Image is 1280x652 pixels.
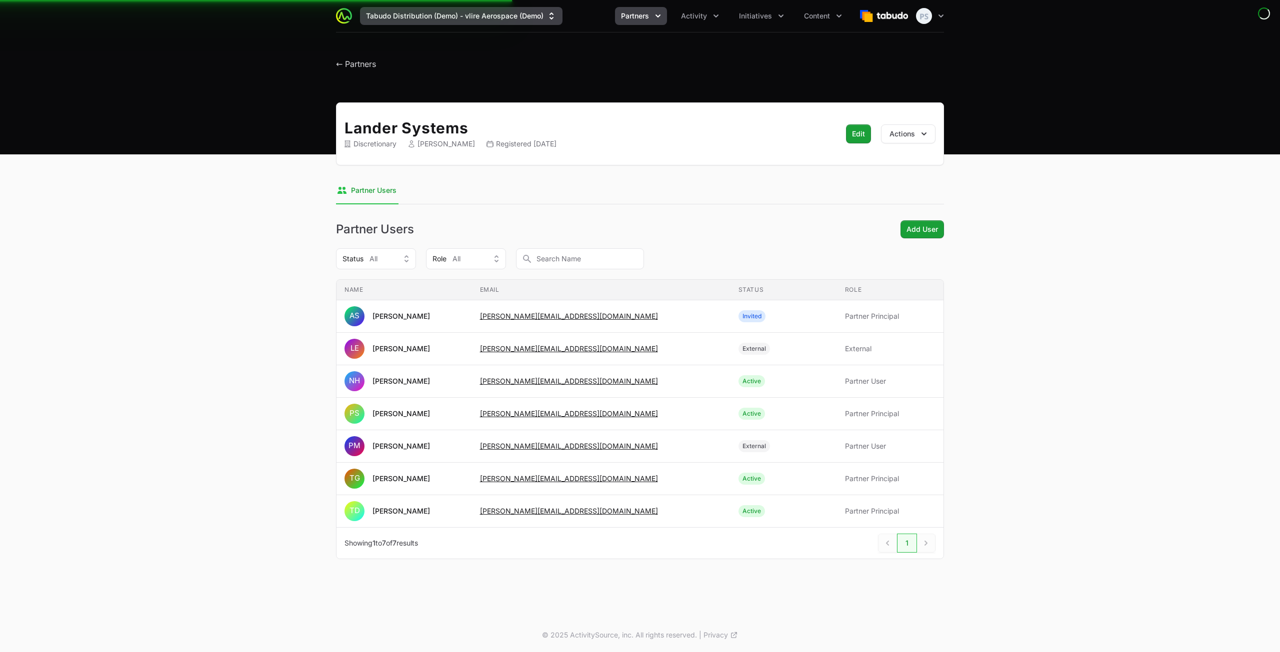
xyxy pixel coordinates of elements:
div: Partners menu [615,7,667,25]
nav: Tabs [336,177,944,204]
div: [PERSON_NAME] [372,344,430,354]
button: Initiatives [733,7,790,25]
button: Content [798,7,848,25]
span: Partner Principal [845,409,935,419]
button: Add User [900,220,944,238]
a: [PERSON_NAME][EMAIL_ADDRESS][DOMAIN_NAME] [480,442,658,450]
span: Status [342,254,363,264]
button: Edit [846,124,871,143]
span: Partner Principal [845,474,935,484]
svg: Peter Montgomery [344,436,364,456]
a: 1 [897,534,917,553]
span: All [452,254,460,264]
span: Initiatives [739,11,772,21]
div: [PERSON_NAME] [372,409,430,419]
img: Peter Spillane [916,8,932,24]
h1: Partner Users [336,223,414,235]
a: ← Partners [336,59,376,69]
text: PS [349,408,359,418]
svg: Lauren Epsom [344,339,364,359]
div: [PERSON_NAME] [372,474,430,484]
button: Actions [881,124,935,143]
span: Role [432,254,446,264]
a: [PERSON_NAME][EMAIL_ADDRESS][DOMAIN_NAME] [480,344,658,353]
div: Activity menu [675,7,725,25]
h2: Lander Systems [344,119,828,137]
button: Tabudo Distribution (Demo) - vlire Aerospace (Demo) [360,7,562,25]
div: [PERSON_NAME] [372,376,430,386]
span: Partner Principal [845,506,935,516]
div: Supplier switch menu [360,7,562,25]
text: TD [349,506,360,515]
svg: Nathaniel Hornblower [344,371,364,391]
svg: Timothy Demo [344,501,364,521]
th: Name [336,280,472,300]
button: Partners [615,7,667,25]
div: Main navigation [352,7,848,25]
div: [PERSON_NAME] [408,139,475,149]
a: [PERSON_NAME][EMAIL_ADDRESS][DOMAIN_NAME] [480,409,658,418]
div: Discretionary [344,139,396,149]
th: Email [472,280,730,300]
th: Status [730,280,837,300]
span: External [845,344,935,354]
a: [PERSON_NAME][EMAIL_ADDRESS][DOMAIN_NAME] [480,507,658,515]
text: PM [348,441,360,450]
a: [PERSON_NAME][EMAIL_ADDRESS][DOMAIN_NAME] [480,474,658,483]
p: © 2025 ActivitySource, inc. All rights reserved. [542,630,697,640]
a: Privacy [703,630,738,640]
span: All [369,254,377,264]
span: Partner Principal [845,311,935,321]
span: Partner Users [351,185,396,195]
span: Partners [621,11,649,21]
p: Showing to of results [344,538,418,548]
svg: Anthony Sexton [344,306,364,326]
a: [PERSON_NAME][EMAIL_ADDRESS][DOMAIN_NAME] [480,377,658,385]
text: TG [349,473,360,483]
div: [PERSON_NAME] [372,441,430,451]
span: Partner User [845,376,935,386]
a: Partner Users [336,177,398,204]
svg: Peter Spillane [344,404,364,424]
div: [PERSON_NAME] [372,506,430,516]
span: Activity [681,11,707,21]
div: Content menu [798,7,848,25]
span: | [699,630,701,640]
img: ActivitySource [336,8,352,24]
input: Search Name [516,248,644,269]
div: [PERSON_NAME] [372,311,430,321]
span: 7 [382,539,386,547]
div: Registered [DATE] [487,139,556,149]
img: Tabudo Distribution (Demo) [860,6,908,26]
button: RoleAll [426,248,506,269]
span: Content [804,11,830,21]
button: StatusAll [336,248,416,269]
th: Role [837,280,943,300]
text: LE [350,343,359,353]
span: 1 [372,539,375,547]
span: Add User [906,223,938,235]
a: [PERSON_NAME][EMAIL_ADDRESS][DOMAIN_NAME] [480,312,658,320]
text: NH [349,376,360,385]
span: Partner User [845,441,935,451]
span: Edit [852,127,865,140]
button: Activity [675,7,725,25]
text: AS [349,311,359,320]
svg: Timothy Greig [344,469,364,489]
span: 7 [392,539,396,547]
div: Initiatives menu [733,7,790,25]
